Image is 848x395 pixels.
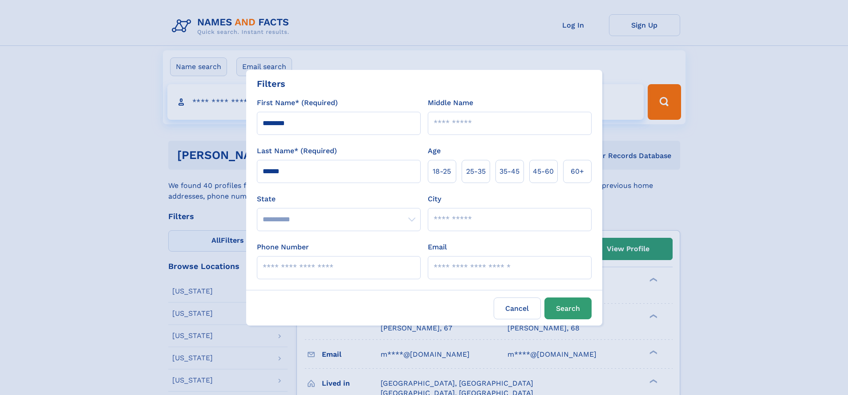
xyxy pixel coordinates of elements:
[428,98,473,108] label: Middle Name
[428,194,441,204] label: City
[466,166,486,177] span: 25‑35
[544,297,592,319] button: Search
[428,146,441,156] label: Age
[257,242,309,252] label: Phone Number
[433,166,451,177] span: 18‑25
[499,166,519,177] span: 35‑45
[571,166,584,177] span: 60+
[257,77,285,90] div: Filters
[257,194,421,204] label: State
[494,297,541,319] label: Cancel
[257,98,338,108] label: First Name* (Required)
[257,146,337,156] label: Last Name* (Required)
[533,166,554,177] span: 45‑60
[428,242,447,252] label: Email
